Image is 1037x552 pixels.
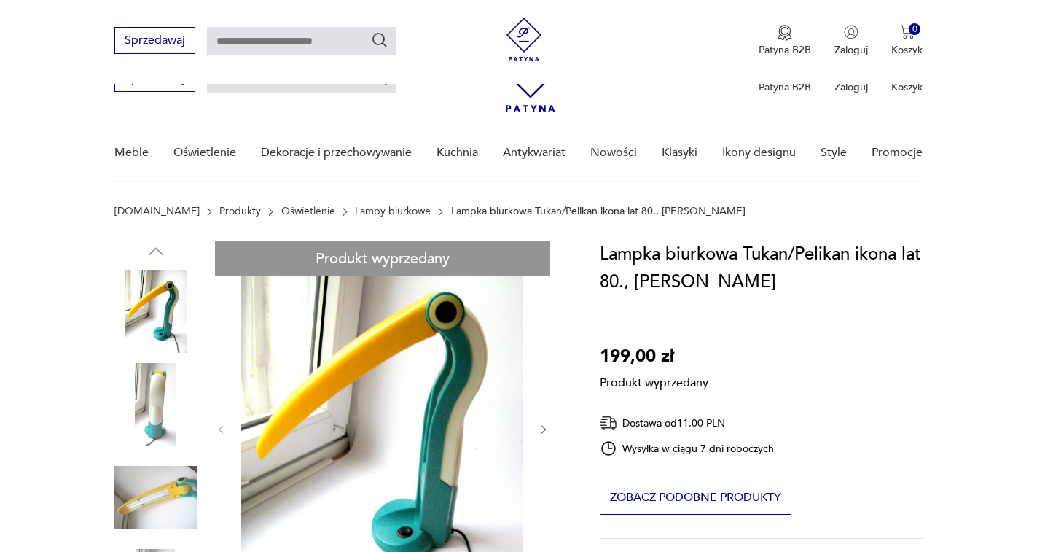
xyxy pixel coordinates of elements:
p: Patyna B2B [759,43,811,57]
p: Patyna B2B [759,80,811,94]
button: Zaloguj [834,25,868,57]
img: Ikonka użytkownika [844,25,858,39]
a: Sprzedawaj [114,74,195,85]
a: Style [821,125,847,181]
a: Meble [114,125,149,181]
p: Koszyk [891,80,923,94]
a: Antykwariat [503,125,566,181]
a: Sprzedawaj [114,36,195,47]
a: Lampy biurkowe [355,206,431,217]
a: Nowości [590,125,637,181]
img: Ikona koszyka [900,25,915,39]
div: 0 [909,23,921,36]
a: Oświetlenie [173,125,236,181]
button: 0Koszyk [891,25,923,57]
img: Ikona dostawy [600,414,617,432]
a: Dekoracje i przechowywanie [261,125,412,181]
p: 199,00 zł [600,343,708,370]
div: Dostawa od 11,00 PLN [600,414,775,432]
p: Koszyk [891,43,923,57]
a: Promocje [872,125,923,181]
a: Oświetlenie [281,206,335,217]
a: [DOMAIN_NAME] [114,206,200,217]
button: Patyna B2B [759,25,811,57]
a: Ikony designu [722,125,796,181]
button: Sprzedawaj [114,27,195,54]
p: Zaloguj [834,43,868,57]
button: Zobacz podobne produkty [600,481,791,515]
a: Kuchnia [437,125,478,181]
img: Ikona medalu [778,25,792,41]
p: Lampka biurkowa Tukan/Pelikan ikona lat 80., [PERSON_NAME] [451,206,746,217]
a: Produkty [219,206,261,217]
a: Ikona medaluPatyna B2B [759,25,811,57]
h1: Lampka biurkowa Tukan/Pelikan ikona lat 80., [PERSON_NAME] [600,241,923,296]
img: Patyna - sklep z meblami i dekoracjami vintage [502,18,546,61]
a: Klasyki [662,125,697,181]
button: Szukaj [371,31,388,49]
p: Zaloguj [834,80,868,94]
div: Wysyłka w ciągu 7 dni roboczych [600,440,775,457]
p: Produkt wyprzedany [600,370,708,391]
